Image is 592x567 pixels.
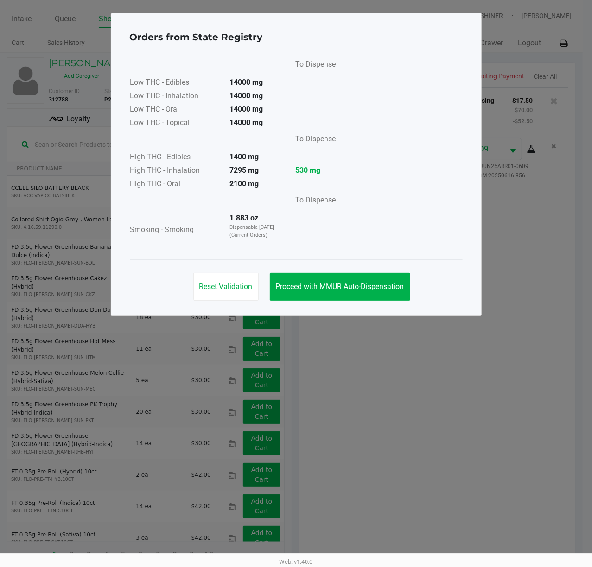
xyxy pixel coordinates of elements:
strong: 14000 mg [230,118,263,127]
td: Smoking - Smoking [130,212,223,248]
span: Proceed with MMUR Auto-Dispensation [276,282,404,291]
strong: 14000 mg [230,78,263,87]
td: Low THC - Edibles [130,76,223,90]
button: Proceed with MMUR Auto-Dispensation [270,273,410,301]
strong: 1400 mg [230,152,259,161]
button: Reset Validation [193,273,259,301]
strong: 7295 mg [230,166,259,175]
td: High THC - Inhalation [130,164,223,178]
td: Low THC - Inhalation [130,90,223,103]
td: To Dispense [288,130,337,151]
strong: 14000 mg [230,91,263,100]
strong: 14000 mg [230,105,263,113]
td: To Dispense [288,191,337,212]
td: Low THC - Oral [130,103,223,117]
td: Low THC - Topical [130,117,223,130]
td: To Dispense [288,56,337,76]
td: High THC - Oral [130,178,223,191]
td: High THC - Edibles [130,151,223,164]
strong: 1.883 oz [230,214,259,222]
p: Dispensable [DATE] (Current Orders) [230,224,280,239]
strong: 530 mg [296,165,336,176]
h4: Orders from State Registry [130,30,263,44]
span: Reset Validation [199,282,253,291]
span: Web: v1.40.0 [280,558,313,565]
strong: 2100 mg [230,179,259,188]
